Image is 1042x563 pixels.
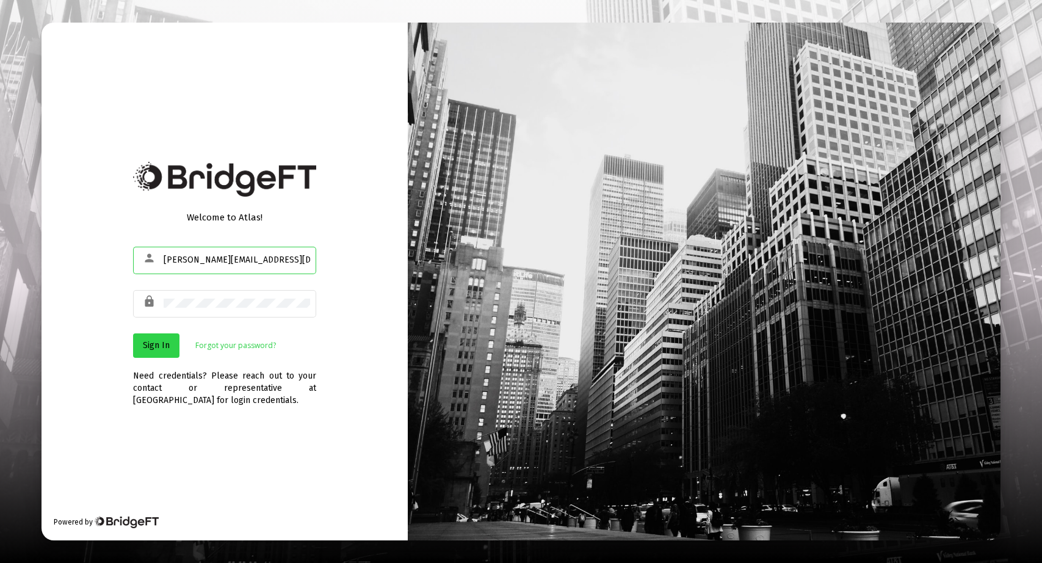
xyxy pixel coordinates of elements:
[164,255,310,265] input: Email or Username
[143,251,157,266] mat-icon: person
[143,294,157,309] mat-icon: lock
[195,340,276,352] a: Forgot your password?
[143,340,170,351] span: Sign In
[94,516,158,528] img: Bridge Financial Technology Logo
[133,358,316,407] div: Need credentials? Please reach out to your contact or representative at [GEOGRAPHIC_DATA] for log...
[54,516,158,528] div: Powered by
[133,211,316,223] div: Welcome to Atlas!
[133,162,316,197] img: Bridge Financial Technology Logo
[133,333,179,358] button: Sign In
